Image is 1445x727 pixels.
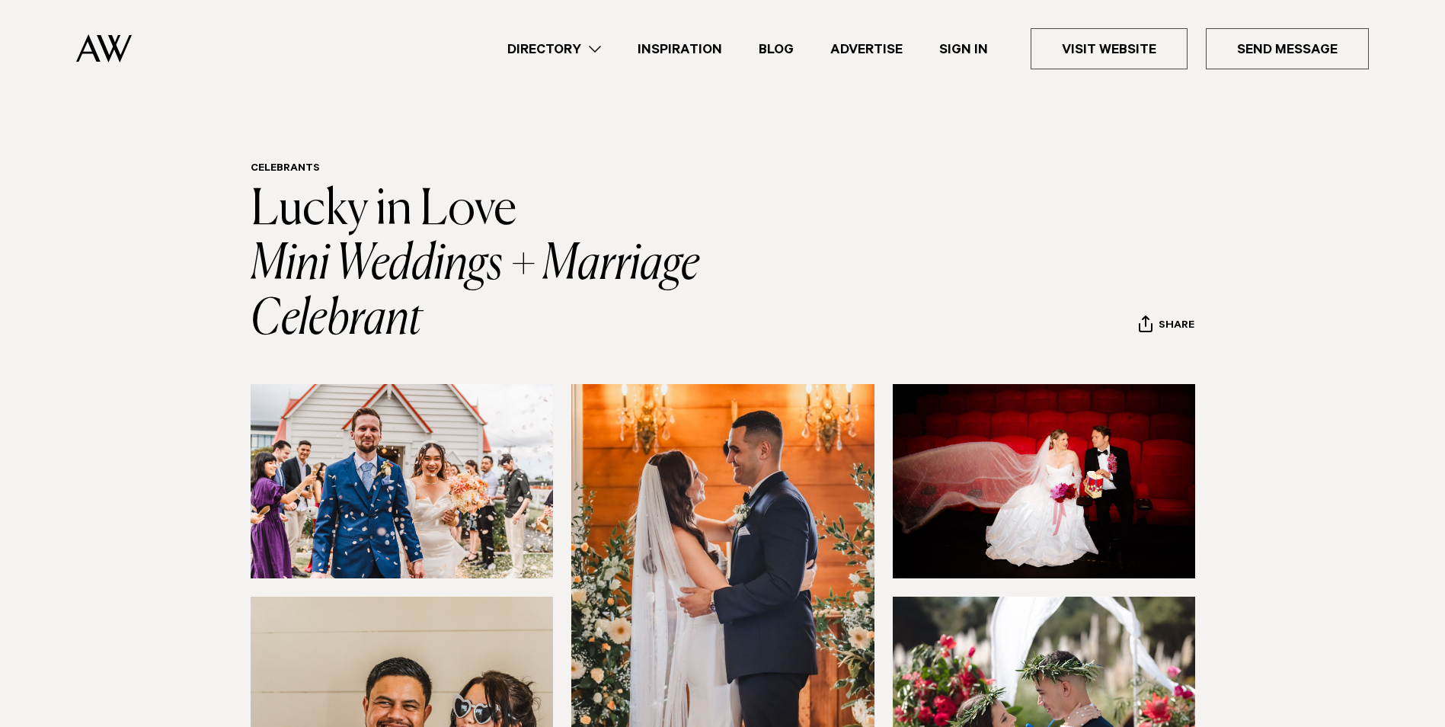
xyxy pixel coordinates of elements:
a: Advertise [812,39,921,59]
a: Blog [740,39,812,59]
a: Lucky in Love Mini Weddings + Marriage Celebrant [251,186,706,344]
span: Share [1159,319,1194,334]
a: Inspiration [619,39,740,59]
a: Directory [489,39,619,59]
a: Visit Website [1031,28,1188,69]
a: Sign In [921,39,1006,59]
button: Share [1138,315,1195,338]
a: Celebrants [251,163,320,175]
a: Send Message [1206,28,1369,69]
img: Auckland Weddings Logo [76,34,132,62]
